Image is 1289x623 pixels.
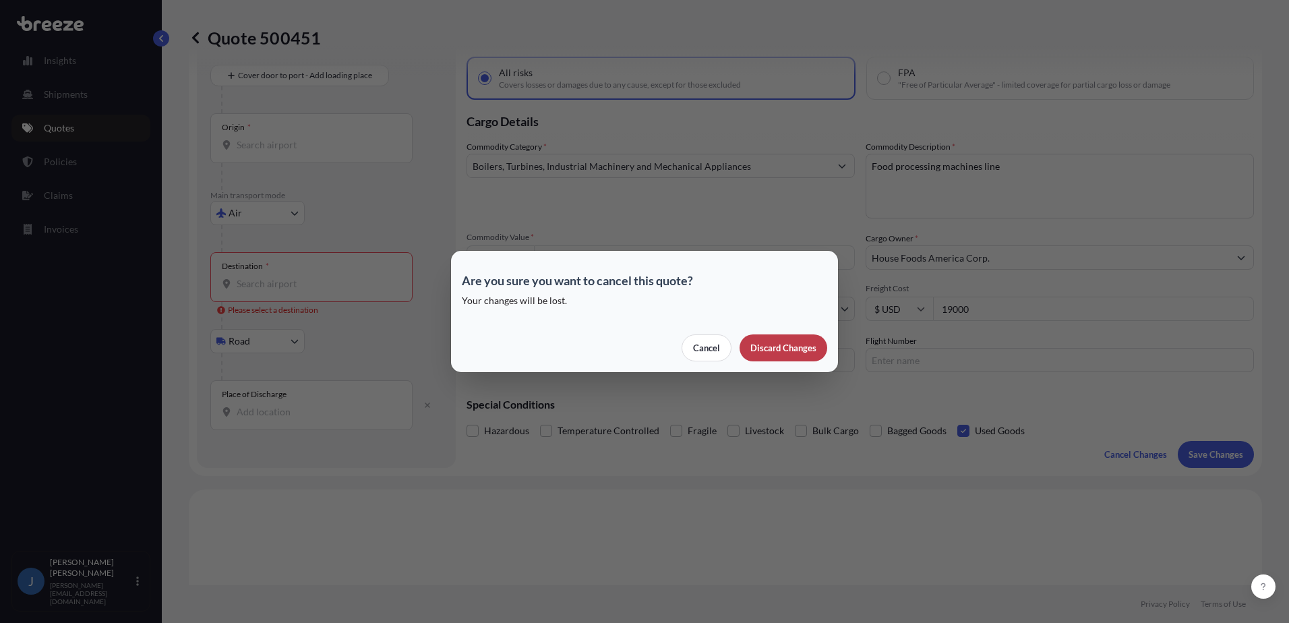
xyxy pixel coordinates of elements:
[682,334,731,361] button: Cancel
[462,294,827,307] p: Your changes will be lost.
[750,341,816,355] p: Discard Changes
[740,334,827,361] button: Discard Changes
[462,272,827,289] p: Are you sure you want to cancel this quote?
[693,341,720,355] p: Cancel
